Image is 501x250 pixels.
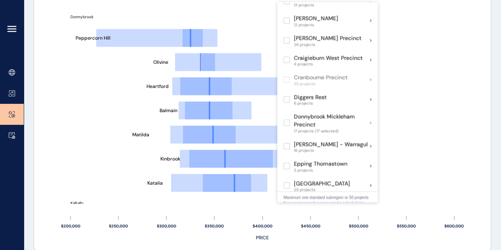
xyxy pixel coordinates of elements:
p: Diggers Rest [294,94,327,101]
span: 4 projects [294,62,363,67]
text: Balmain [160,107,177,114]
text: $600,000 [445,223,464,229]
text: $250,000 [109,223,128,229]
p: Maximum one standard subregion or 50 projects from premium subregions can be selected at a time. [284,195,371,212]
p: Donnybrook Mickleham Precinct [294,113,370,128]
text: $300,000 [157,223,176,229]
text: $450,000 [301,223,320,229]
p: [PERSON_NAME] - Warragul [294,141,368,149]
text: Donnybrook [70,14,93,19]
text: PRICE [256,235,269,241]
text: $500,000 [349,223,368,229]
span: 13 projects [294,3,350,8]
text: Peppercorn Hill [76,35,110,41]
text: Heartford [147,83,169,90]
text: $200,000 [61,223,80,229]
text: Kalkallo [70,200,84,206]
p: [PERSON_NAME] [294,15,338,23]
text: $350,000 [205,223,224,229]
span: 12 projects [294,23,338,27]
span: 25 projects [294,187,350,192]
span: 35 projects [294,82,348,86]
span: 6 projects [294,101,327,106]
span: 3 projects [294,168,347,173]
p: Cranbourne Precinct [294,74,348,82]
span: 26 projects [294,42,362,47]
span: 16 projects [294,148,368,153]
p: [PERSON_NAME] Precinct [294,34,362,42]
text: Kinbrook [160,156,181,162]
text: Olivine [153,59,168,65]
span: 17 projects (17 selected) [294,129,370,134]
p: Epping Thomastown [294,160,347,168]
text: $400,000 [253,223,272,229]
p: [GEOGRAPHIC_DATA] [294,180,350,188]
text: Katalia [147,180,163,186]
p: Craigieburn West Precinct [294,54,363,62]
text: $550,000 [397,223,416,229]
text: Matilda [132,132,149,138]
